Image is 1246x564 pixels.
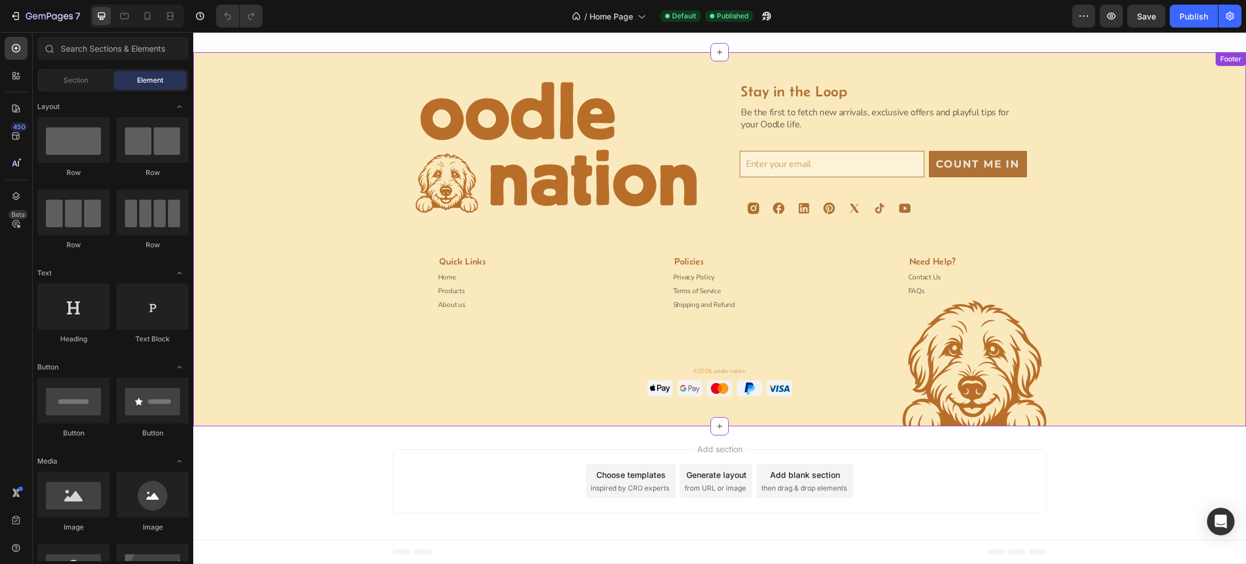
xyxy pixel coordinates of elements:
[9,210,28,219] div: Beta
[170,452,189,470] span: Toggle open
[480,240,522,250] a: Privacy Policy
[717,11,748,21] span: Published
[403,437,472,449] div: Choose templates
[546,119,731,145] input: Enter your email
[480,223,573,236] h3: Policies
[484,348,509,364] img: gempages_575953938075877962-f7ad60f4-2de3-49a7-b08c-b0275720a00a.webp
[493,437,553,449] div: Generate layout
[245,223,338,236] h3: Quick Links
[709,268,853,394] img: gempages_575953938075877962-f1485499-3e7d-434e-8115-c7fc92362f23.svg
[546,50,834,69] h2: Stay in the Loop
[170,264,189,282] span: Toggle open
[15,335,1038,344] p: ©2025, oodle nation
[37,168,110,178] div: Row
[1170,5,1218,28] button: Publish
[480,254,528,264] a: Terms of Service
[170,358,189,376] span: Toggle open
[577,437,647,449] div: Add blank section
[37,268,52,278] span: Text
[116,240,189,250] div: Row
[1207,508,1235,535] div: Open Intercom Messenger
[5,5,85,28] button: 7
[245,254,272,264] a: Products
[245,240,263,250] a: Home
[548,75,833,99] p: Be the first to fetch new arrivals, exclusive offers and playful tips for your Oodle life.
[715,240,748,250] a: Contact Us
[480,268,542,278] a: Shipping and Refund
[715,254,732,264] a: FAQs
[11,122,28,131] div: 450
[245,268,272,278] a: About us
[37,102,60,112] span: Layout
[491,451,553,461] span: from URL or image
[1137,11,1156,21] span: Save
[216,5,263,28] div: Undo/Redo
[37,240,110,250] div: Row
[37,37,189,60] input: Search Sections & Elements
[736,119,834,145] button: Count Me In
[1179,10,1208,22] div: Publish
[573,348,599,364] img: gempages_575953938075877962-a76540fd-1982-4391-8cd8-89efc671afe1.webp
[715,223,808,236] h3: Need Help?
[37,522,110,532] div: Image
[454,348,479,364] img: gempages_575953938075877962-01a63441-3690-4268-8eba-c7d278cdd432.webp
[514,348,539,364] img: gempages_575953938075877962-1ce43741-c01e-40d4-a56e-c2dc21371f85.webp
[589,10,633,22] span: Home Page
[75,9,80,23] p: 7
[37,362,58,372] span: Button
[170,98,189,116] span: Toggle open
[568,451,654,461] span: then drag & drop elements
[64,75,88,85] span: Section
[37,334,110,344] div: Heading
[672,11,696,21] span: Default
[544,348,569,364] img: gempages_575953938075877962-42be3290-5898-47f7-92ad-4c16462b638c.webp
[1127,5,1165,28] button: Save
[397,451,476,461] span: inspired by CRO experts
[37,456,57,466] span: Media
[116,334,189,344] div: Text Block
[37,428,110,438] div: Button
[499,411,554,423] span: Add section
[137,75,163,85] span: Element
[743,125,827,139] div: Count Me In
[1025,22,1050,32] div: Footer
[584,10,587,22] span: /
[222,50,503,181] img: gempages_575953938075877962-1a5d1dfd-0425-47bb-b240-570e72089162.svg
[193,32,1246,564] iframe: Design area
[116,522,189,532] div: Image
[116,168,189,178] div: Row
[116,428,189,438] div: Button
